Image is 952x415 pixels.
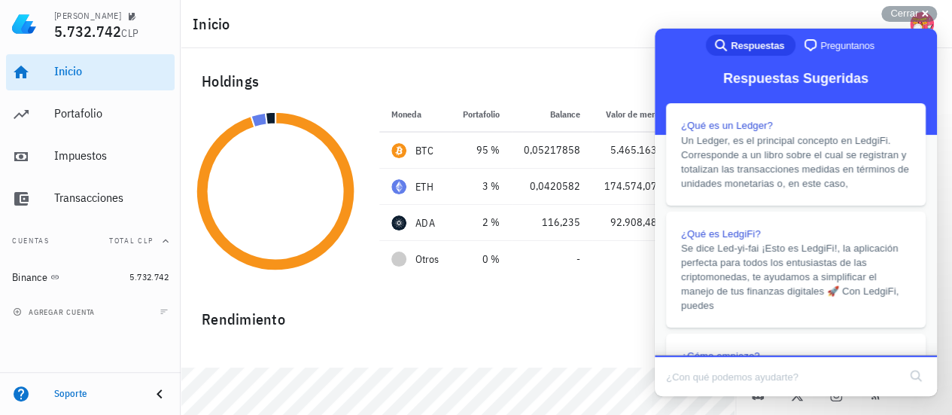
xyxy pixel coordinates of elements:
[54,191,169,205] div: Transacciones
[6,223,175,259] button: CuentasTotal CLP
[6,139,175,175] a: Impuestos
[524,179,580,194] div: 0,0420582
[463,252,500,267] div: 0 %
[463,179,500,194] div: 3 %
[890,8,918,19] span: Cerrar
[576,252,580,266] span: -
[6,96,175,133] a: Portafolio
[193,12,236,36] h1: Inicio
[54,64,169,78] div: Inicio
[910,12,934,36] div: avatar
[391,215,406,230] div: ADA-icon
[12,271,47,284] div: Binance
[190,57,726,105] div: Holdings
[6,181,175,217] a: Transacciones
[16,307,95,317] span: agregar cuenta
[463,215,500,230] div: 2 %
[524,215,580,230] div: 116,235
[190,295,726,331] div: Rendimiento
[54,21,121,41] span: 5.732.742
[610,215,657,229] span: 92.908,48
[451,96,512,133] th: Portafolio
[415,179,433,194] div: ETH
[655,29,937,396] iframe: Help Scout Beacon - Live Chat, Contact Form, and Knowledge Base
[391,143,406,158] div: BTC-icon
[415,143,433,158] div: BTC
[6,259,175,295] a: Binance 5.732.742
[129,271,169,282] span: 5.732.742
[6,54,175,90] a: Inicio
[592,96,686,133] th: Valor de mercado
[415,252,439,267] span: Otros
[391,179,406,194] div: ETH-icon
[881,6,937,22] button: Cerrar
[54,148,169,163] div: Impuestos
[121,26,138,40] span: CLP
[604,179,657,193] span: 174.574,07
[109,236,154,246] span: Total CLP
[54,106,169,121] div: Portafolio
[415,215,435,230] div: ADA
[12,12,36,36] img: LedgiFi
[524,142,580,158] div: 0,05217858
[512,96,592,133] th: Balance
[54,10,121,22] div: [PERSON_NAME]
[463,142,500,158] div: 95 %
[54,388,138,400] div: Soporte
[9,304,102,319] button: agregar cuenta
[379,96,451,133] th: Moneda
[610,143,657,157] span: 5.465.163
